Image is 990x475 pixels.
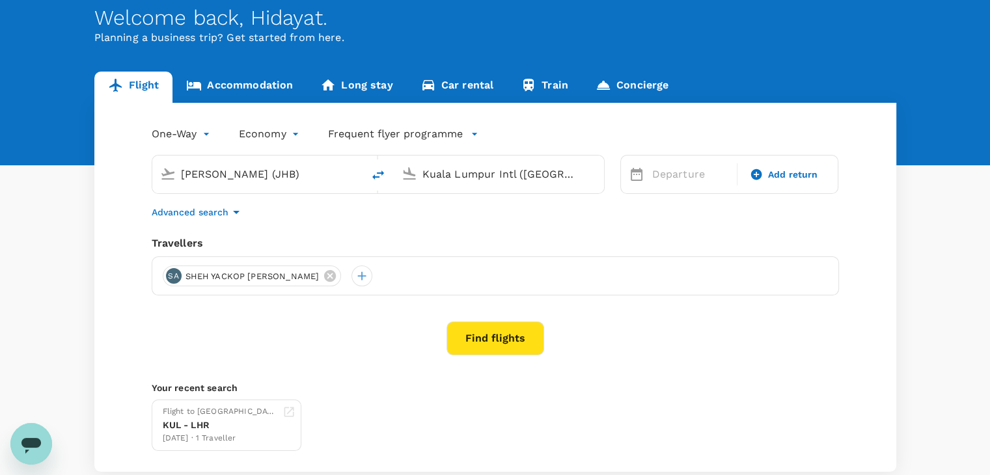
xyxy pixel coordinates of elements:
button: delete [363,159,394,191]
p: Planning a business trip? Get started from here. [94,30,896,46]
input: Going to [422,164,577,184]
div: Welcome back , Hidayat . [94,6,896,30]
span: Add return [768,168,818,182]
a: Long stay [307,72,406,103]
div: Flight to [GEOGRAPHIC_DATA] [163,405,277,418]
input: Depart from [181,164,335,184]
button: Find flights [447,321,544,355]
button: Advanced search [152,204,244,220]
div: Economy [239,124,302,144]
p: Advanced search [152,206,228,219]
button: Open [595,172,598,175]
button: Frequent flyer programme [328,126,478,142]
div: [DATE] · 1 Traveller [163,432,277,445]
a: Car rental [407,72,508,103]
a: Train [507,72,582,103]
span: SHEH YACKOP [PERSON_NAME] [178,270,327,283]
a: Concierge [582,72,682,103]
div: KUL - LHR [163,418,277,432]
p: Departure [652,167,729,182]
button: Open [353,172,356,175]
iframe: Button to launch messaging window [10,423,52,465]
a: Flight [94,72,173,103]
div: Travellers [152,236,839,251]
div: SASHEH YACKOP [PERSON_NAME] [163,265,342,286]
div: SA [166,268,182,284]
p: Frequent flyer programme [328,126,463,142]
a: Accommodation [172,72,307,103]
div: One-Way [152,124,213,144]
p: Your recent search [152,381,839,394]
